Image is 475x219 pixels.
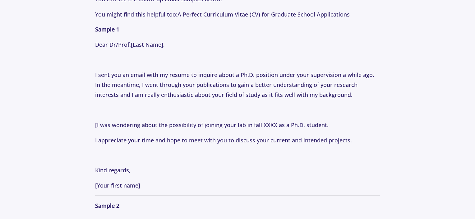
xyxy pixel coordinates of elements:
strong: Sample 2 [95,202,119,209]
p: I appreciate your time and hope to meet with you to discuss your current and intended projects. [95,135,380,145]
a: A Perfect Curriculum Vitae (CV) for Graduate School Applications [178,11,350,18]
p: Dear Dr/Prof. , [95,40,380,50]
p: [Your first name] [95,180,380,190]
span: [Last Name] [131,41,163,48]
p: I was wondering about the possibility of joining your lab in fall XXXX as a Ph.D. student. [95,120,380,130]
p: I sent you an email with my resume to inquire about a Ph.D. position under your supervision a whi... [95,70,380,100]
strong: Sample 1 [95,26,119,33]
p: Kind regards, [95,165,380,175]
p: You might find this helpful too: [95,9,380,19]
a: [ [95,121,97,129]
